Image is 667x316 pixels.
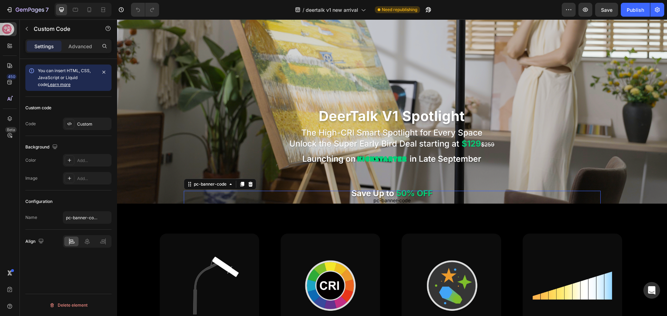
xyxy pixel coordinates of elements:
[25,175,38,181] div: Image
[34,25,93,33] p: Custom Code
[3,3,52,17] button: 7
[25,237,45,246] div: Align
[303,6,304,14] span: /
[77,121,110,127] div: Custom
[131,3,159,17] div: Undo/Redo
[5,127,17,133] div: Beta
[7,74,17,79] div: 450
[25,105,51,111] div: Custom code
[25,300,112,311] button: Delete element
[306,6,358,14] span: deertalk v1 new arrival
[601,7,612,13] span: Save
[68,43,92,50] p: Advanced
[38,68,91,87] span: You can insert HTML, CSS, JavaScript or Liquid code
[49,301,88,309] div: Delete element
[25,121,36,127] div: Code
[34,43,54,50] p: Settings
[382,7,417,13] span: Need republishing
[77,176,110,182] div: Add...
[627,6,644,14] div: Publish
[595,3,618,17] button: Save
[25,198,52,205] div: Configuration
[25,214,37,221] div: Name
[643,282,660,299] div: Open Intercom Messenger
[25,157,36,163] div: Color
[77,157,110,164] div: Add...
[117,19,667,316] iframe: Design area
[25,143,59,152] div: Background
[48,82,71,87] a: Learn more
[621,3,650,17] button: Publish
[46,6,49,14] p: 7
